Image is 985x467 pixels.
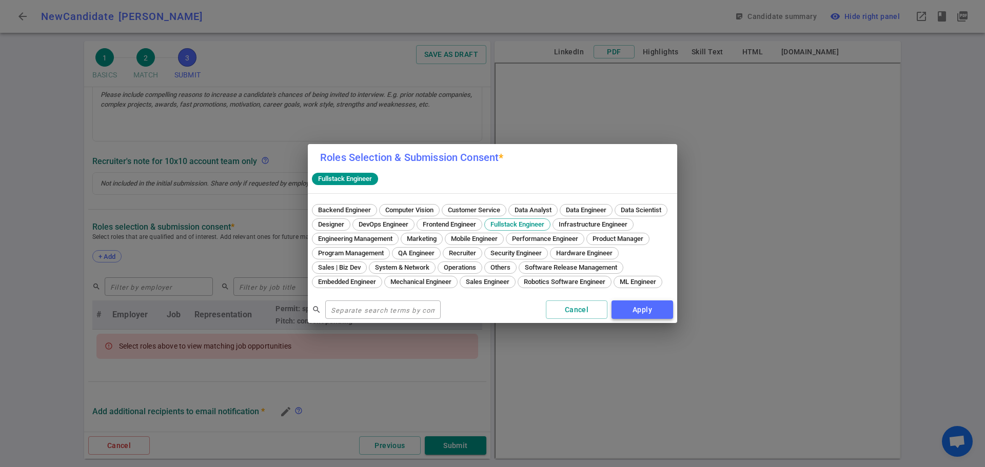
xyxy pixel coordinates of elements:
[487,263,514,271] span: Others
[487,249,545,257] span: Security Engineer
[314,249,387,257] span: Program Management
[520,278,609,286] span: Robotics Software Engineer
[314,175,376,182] span: Fullstack Engineer
[508,235,582,242] span: Performance Engineer
[553,249,616,257] span: Hardware Engineer
[387,278,455,286] span: Mechanical Engineer
[462,278,513,286] span: Sales Engineer
[403,235,440,242] span: Marketing
[487,220,548,228] span: Fullstack Engineer
[617,206,665,214] span: Data Scientist
[314,235,396,242] span: Engineering Management
[521,263,621,271] span: Software Release Management
[371,263,433,271] span: System & Network
[546,300,607,319] button: Cancel
[314,220,348,228] span: Designer
[320,151,504,164] label: Roles Selection & Submission Consent
[395,249,438,257] span: QA Engineer
[314,263,364,271] span: Sales | Biz Dev
[616,278,660,286] span: ML Engineer
[314,278,380,286] span: Embedded Engineer
[382,206,437,214] span: Computer Vision
[419,220,480,228] span: Frontend Engineer
[447,235,501,242] span: Mobile Engineer
[312,305,321,314] span: search
[555,220,631,228] span: Infrastructure Engineer
[612,300,673,319] button: Apply
[444,206,504,214] span: Customer Service
[440,263,480,271] span: Operations
[355,220,412,228] span: DevOps Engineer
[589,235,647,242] span: Product Manager
[325,301,441,318] input: Separate search terms by comma or space
[314,206,375,214] span: Backend Engineer
[511,206,555,214] span: Data Analyst
[445,249,480,257] span: Recruiter
[562,206,610,214] span: Data Engineer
